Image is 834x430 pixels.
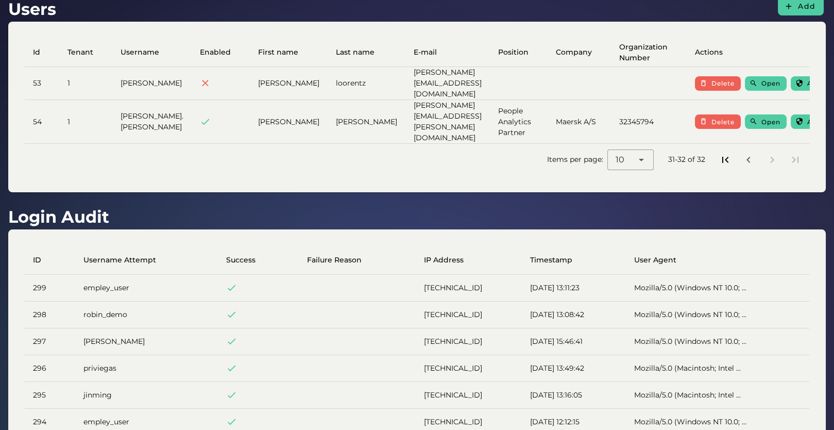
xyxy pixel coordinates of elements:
[25,328,75,355] td: 297
[490,100,548,143] td: People Analytics Partner
[307,255,362,266] span: Failure Reason
[634,310,746,319] span: Mozilla/5.0 (Windows NT 10.0; ...
[67,47,93,58] span: Tenant
[634,363,740,373] span: Mozilla/5.0 (Macintosh; Intel ...
[611,100,687,143] td: 32345794
[25,355,75,382] td: 296
[522,382,625,409] td: [DATE] 13:16:05
[695,47,723,58] span: Actions
[761,118,780,126] span: Open
[634,417,746,426] span: Mozilla/5.0 (Windows NT 10.0; ...
[498,47,529,58] span: Position
[556,47,592,58] span: Company
[258,47,298,58] span: First name
[112,100,192,143] td: [PERSON_NAME].[PERSON_NAME]
[25,302,75,328] td: 298
[59,67,112,100] td: 1
[716,151,734,169] button: First page
[634,337,746,346] span: Mozilla/5.0 (Windows NT 10.0; ...
[761,79,780,87] span: Open
[75,275,218,302] td: empley_user
[25,275,75,302] td: 299
[791,76,833,91] button: Audit
[806,79,826,87] span: Audit
[416,302,522,328] td: [TECHNICAL_ID]
[121,47,159,58] span: Username
[405,100,490,143] td: [PERSON_NAME][EMAIL_ADDRESS][PERSON_NAME][DOMAIN_NAME]
[112,67,192,100] td: [PERSON_NAME]
[83,255,156,266] span: Username Attempt
[8,205,109,229] h1: Login Audit
[668,154,705,165] div: 31-32 of 32
[414,47,437,58] span: E-mail
[416,328,522,355] td: [TECHNICAL_ID]
[745,76,787,91] button: Open
[250,67,328,100] td: [PERSON_NAME]
[25,382,75,409] td: 295
[695,76,741,91] button: Delete
[75,355,218,382] td: priviegas
[695,114,741,129] button: Delete
[226,255,256,266] span: Success
[75,302,218,328] td: robin_demo
[745,114,787,129] button: Open
[75,382,218,409] td: jinming
[250,100,328,143] td: [PERSON_NAME]
[547,154,607,165] span: Items per page:
[416,382,522,409] td: [TECHNICAL_ID]
[328,100,405,143] td: [PERSON_NAME]
[522,328,625,355] td: [DATE] 15:46:41
[634,390,740,400] span: Mozilla/5.0 (Macintosh; Intel ...
[634,255,676,266] span: User Agent
[713,148,807,172] nav: Pagination Navigation
[530,255,572,266] span: Timestamp
[416,355,522,382] td: [TECHNICAL_ID]
[25,100,59,143] td: 54
[797,2,815,11] span: Add
[336,47,375,58] span: Last name
[711,118,735,126] span: Delete
[59,100,112,143] td: 1
[200,47,231,58] span: Enabled
[548,100,611,143] td: Maersk A/S
[806,118,826,126] span: Audit
[616,154,624,166] span: 10
[619,42,668,63] span: Organization Number
[522,355,625,382] td: [DATE] 13:49:42
[75,328,218,355] td: [PERSON_NAME]
[33,255,41,266] span: ID
[416,275,522,302] td: [TECHNICAL_ID]
[33,47,40,58] span: Id
[791,114,833,129] button: Audit
[739,151,758,169] button: Previous page
[25,67,59,100] td: 53
[522,302,625,328] td: [DATE] 13:08:42
[328,67,405,100] td: loorentz
[522,275,625,302] td: [DATE] 13:11:23
[424,255,464,266] span: IP Address
[711,79,735,87] span: Delete
[634,283,746,292] span: Mozilla/5.0 (Windows NT 10.0; ...
[405,67,490,100] td: [PERSON_NAME][EMAIL_ADDRESS][DOMAIN_NAME]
